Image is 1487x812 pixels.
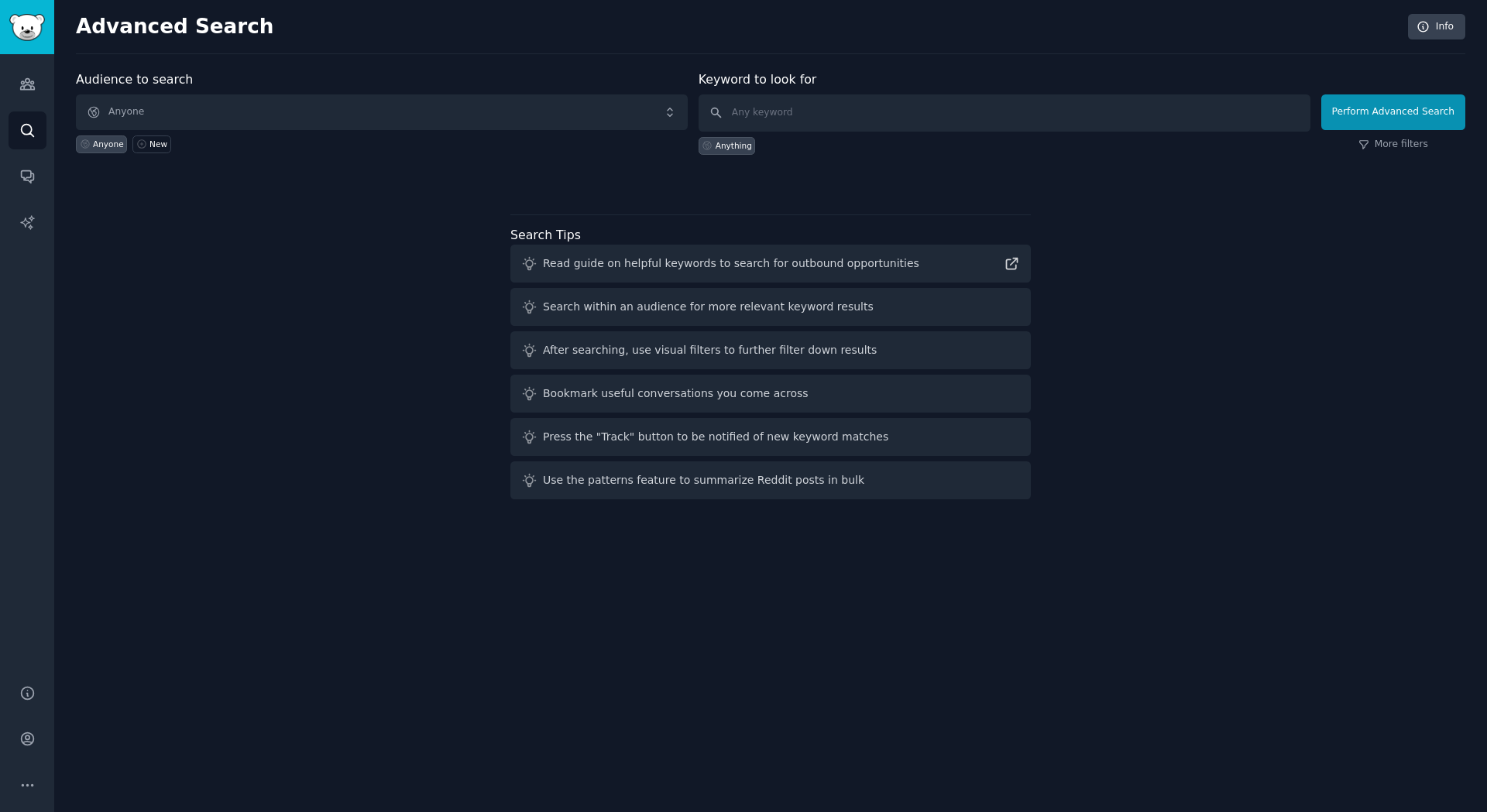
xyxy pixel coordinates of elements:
[543,299,874,315] div: Search within an audience for more relevant keyword results
[543,255,919,272] div: Read guide on helpful keywords to search for outbound opportunities
[76,94,688,130] button: Anyone
[510,228,581,242] label: Search Tips
[76,15,1399,39] h2: Advanced Search
[543,472,864,488] div: Use the patterns feature to summarize Reddit posts in bulk
[93,139,124,149] div: Anyone
[132,135,170,153] a: New
[1358,138,1428,152] a: More filters
[9,14,45,41] img: GummySearch logo
[543,385,809,402] div: Bookmark useful conversations you come across
[716,140,752,151] div: Anything
[699,72,817,87] label: Keyword to look for
[543,342,877,358] div: After searching, use visual filters to further filter down results
[1408,14,1465,40] a: Info
[699,94,1310,132] input: Any keyword
[149,139,167,149] div: New
[76,72,193,87] label: Audience to search
[1321,94,1465,130] button: Perform Advanced Search
[543,429,888,445] div: Press the "Track" button to be notified of new keyword matches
